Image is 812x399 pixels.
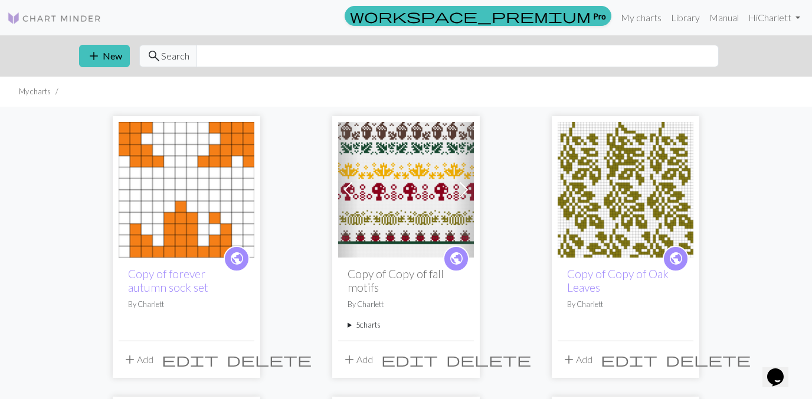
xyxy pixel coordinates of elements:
li: My charts [19,86,51,97]
i: Edit [162,352,218,367]
button: Delete [662,348,755,371]
img: Logo [7,11,102,25]
button: Delete [222,348,316,371]
span: search [147,48,161,64]
span: delete [227,351,312,368]
button: New [79,45,130,67]
i: public [449,247,464,271]
span: public [449,249,464,268]
i: Edit [601,352,657,367]
span: add [123,351,137,368]
a: Oak Leaves [558,183,693,194]
span: delete [666,351,751,368]
a: Manual [705,6,744,29]
a: fall motifs [338,183,474,194]
h2: Copy of Copy of fall motifs [348,267,464,294]
button: Edit [377,348,442,371]
a: public [663,246,689,272]
button: Edit [597,348,662,371]
img: forever autumn sock set [119,122,254,258]
i: public [669,247,683,271]
p: By Charlett [348,299,464,310]
span: add [562,351,576,368]
span: Search [161,49,189,63]
span: edit [601,351,657,368]
span: add [342,351,356,368]
i: public [230,247,244,271]
a: public [224,246,250,272]
span: edit [162,351,218,368]
p: By Charlett [567,299,684,310]
span: public [230,249,244,268]
span: delete [446,351,531,368]
span: workspace_premium [350,8,591,24]
a: Library [666,6,705,29]
a: Copy of Copy of Oak Leaves [567,267,669,294]
button: Delete [442,348,535,371]
p: By Charlett [128,299,245,310]
span: edit [381,351,438,368]
summary: 5charts [348,319,464,331]
span: add [87,48,101,64]
button: Add [338,348,377,371]
img: fall motifs [338,122,474,258]
a: HiCharlett [744,6,805,29]
a: Pro [345,6,611,26]
i: Edit [381,352,438,367]
button: Add [119,348,158,371]
a: My charts [616,6,666,29]
button: Edit [158,348,222,371]
a: Copy of forever autumn sock set [128,267,208,294]
a: public [443,246,469,272]
a: forever autumn sock set [119,183,254,194]
iframe: chat widget [762,352,800,387]
span: public [669,249,683,268]
img: Oak Leaves [558,122,693,258]
button: Add [558,348,597,371]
